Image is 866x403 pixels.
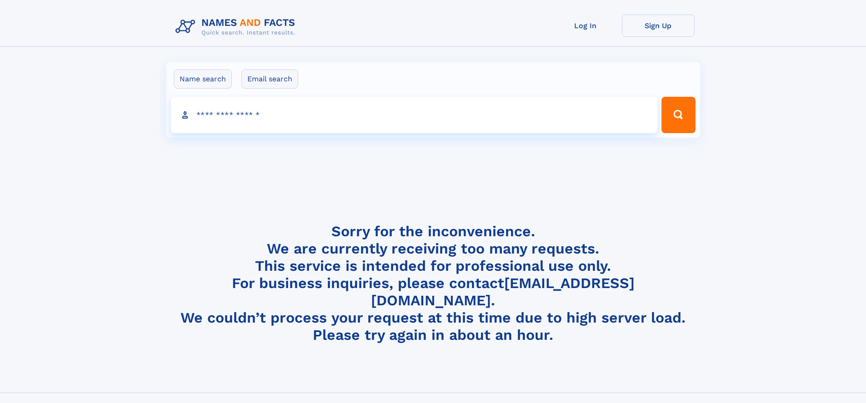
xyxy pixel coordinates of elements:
[171,97,658,133] input: search input
[622,15,695,37] a: Sign Up
[549,15,622,37] a: Log In
[241,70,298,89] label: Email search
[172,223,695,344] h4: Sorry for the inconvenience. We are currently receiving too many requests. This service is intend...
[371,274,635,309] a: [EMAIL_ADDRESS][DOMAIN_NAME]
[172,15,303,39] img: Logo Names and Facts
[174,70,232,89] label: Name search
[661,97,695,133] button: Search Button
